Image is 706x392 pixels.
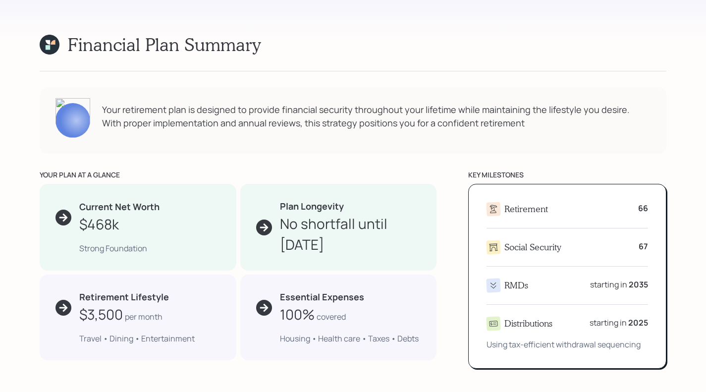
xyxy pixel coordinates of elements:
[280,333,421,344] div: Housing • Health care • Taxes • Debts
[504,280,528,291] h4: RMDs
[639,241,648,252] b: 67
[55,98,90,138] img: james-distasi-headshot.png
[590,279,648,290] div: starting in
[79,333,220,344] div: Travel • Dining • Entertainment
[280,291,364,303] b: Essential Expenses
[487,338,648,350] div: Using tax-efficient withdrawal sequencing
[125,311,163,323] div: per month
[40,169,436,180] div: your plan at a glance
[79,304,123,325] div: $3,500
[504,318,552,329] h4: Distributions
[628,317,648,328] b: 2025
[468,169,666,180] div: key milestones
[504,204,548,215] h4: Retirement
[317,311,346,323] div: covered
[79,242,220,254] div: Strong Foundation
[280,200,344,212] b: Plan Longevity
[504,242,561,253] h4: Social Security
[638,203,648,214] b: 66
[102,103,651,130] div: Your retirement plan is designed to provide financial security throughout your lifetime while mai...
[629,279,648,290] b: 2035
[590,317,648,329] div: starting in
[79,201,160,213] b: Current Net Worth
[79,214,119,234] div: $468k
[79,291,169,303] b: Retirement Lifestyle
[280,213,421,255] div: No shortfall until [DATE]
[67,34,261,55] h1: Financial Plan Summary
[280,304,315,325] div: 100%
